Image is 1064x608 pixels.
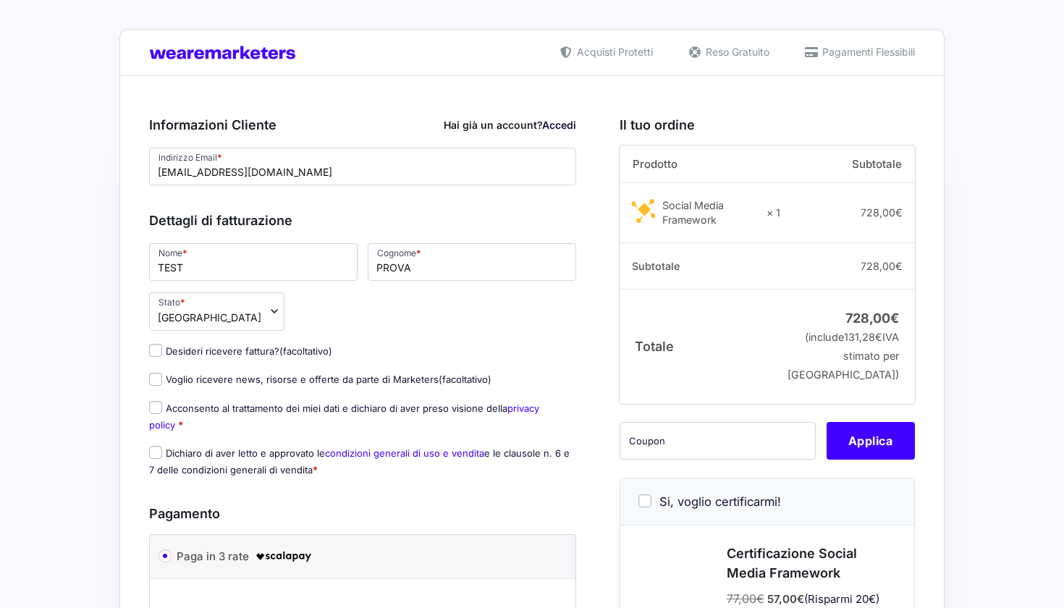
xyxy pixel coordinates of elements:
[542,119,576,131] a: Accedi
[149,504,576,523] h3: Pagamento
[780,145,915,183] th: Subtotale
[439,373,491,385] span: (facoltativo)
[620,243,781,290] th: Subtotale
[149,115,576,135] h3: Informazioni Cliente
[662,198,756,227] div: Social Media Framework
[632,199,656,223] img: Social Media Framework
[844,331,882,343] span: 131,28
[149,402,539,431] label: Acconsento al trattamento dei miei dati e dichiaro di aver preso visione della
[767,206,780,220] strong: × 1
[149,344,162,357] input: Desideri ricevere fattura?(facoltativo)
[279,345,332,357] span: (facoltativo)
[827,422,915,460] button: Applica
[727,546,857,580] span: Certificazione Social Media Framework
[255,548,313,565] img: scalapay-logo-black.png
[149,401,162,414] input: Acconsento al trattamento dei miei dati e dichiaro di aver preso visione dellaprivacy policy
[895,260,903,272] span: €
[756,591,764,606] span: €
[149,447,570,476] label: Dichiaro di aver letto e approvato le e le clausole n. 6 e 7 delle condizioni generali di vendita
[727,591,764,606] span: 77,00
[861,260,903,272] bdi: 728,00
[149,345,332,357] label: Desideri ricevere fattura?
[620,422,816,460] input: Coupon
[788,331,899,381] small: (include IVA stimato per [GEOGRAPHIC_DATA])
[158,310,261,325] span: Italia
[638,494,651,507] input: Si, voglio certificarmi!
[149,148,576,185] input: Indirizzo Email *
[149,292,284,331] span: Stato
[890,311,899,326] span: €
[861,206,903,219] bdi: 728,00
[149,373,491,385] label: Voglio ricevere news, risorse e offerte da parte di Marketers
[895,206,903,219] span: €
[149,211,576,230] h3: Dettagli di fatturazione
[797,592,804,606] span: €
[702,44,769,59] span: Reso Gratuito
[149,373,162,386] input: Voglio ricevere news, risorse e offerte da parte di Marketers(facoltativo)
[620,145,781,183] th: Prodotto
[444,117,576,132] div: Hai già un account?
[368,243,576,281] input: Cognome *
[325,447,484,459] a: condizioni generali di uso e vendita
[845,311,899,326] bdi: 728,00
[620,115,915,135] h3: Il tuo ordine
[659,494,781,509] span: Si, voglio certificarmi!
[149,446,162,459] input: Dichiaro di aver letto e approvato lecondizioni generali di uso e venditae le clausole n. 6 e 7 d...
[767,592,804,606] span: 57,00
[177,546,544,567] label: Paga in 3 rate
[573,44,653,59] span: Acquisti Protetti
[875,331,882,343] span: €
[149,243,358,281] input: Nome *
[620,289,781,403] th: Totale
[819,44,915,59] span: Pagamenti Flessibili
